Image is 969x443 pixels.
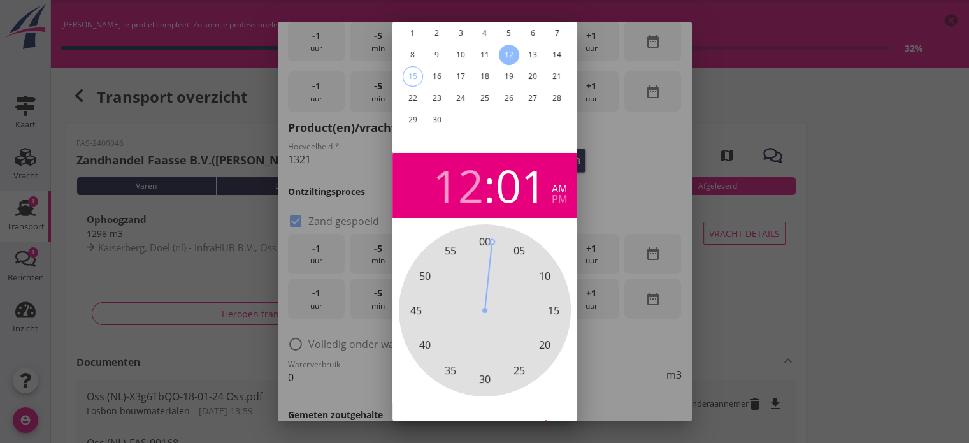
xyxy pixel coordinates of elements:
[498,23,519,43] button: 5
[521,418,557,431] div: Oké
[426,23,447,43] button: 2
[548,303,559,318] span: 15
[426,45,447,65] button: 9
[426,88,447,108] button: 23
[498,66,519,87] button: 19
[426,110,447,130] button: 30
[402,23,422,43] button: 1
[445,362,456,377] span: 35
[547,88,567,108] button: 28
[474,45,494,65] button: 11
[450,66,471,87] button: 17
[479,234,491,249] span: 00
[474,23,494,43] button: 4
[402,66,422,87] button: 15
[498,88,519,108] button: 26
[450,23,471,43] button: 3
[547,45,567,65] button: 14
[552,184,567,194] div: am
[513,243,525,258] span: 05
[522,66,543,87] button: 20
[402,110,422,130] button: 29
[538,337,550,352] span: 20
[522,23,543,43] button: 6
[496,163,547,208] div: 01
[522,45,543,65] button: 13
[474,88,494,108] button: 25
[547,23,567,43] button: 7
[450,45,471,65] button: 10
[474,66,494,87] button: 18
[538,268,550,284] span: 10
[450,88,471,108] button: 24
[419,268,431,284] span: 50
[426,66,447,87] button: 16
[402,88,422,108] button: 22
[484,163,496,208] span: :
[511,413,567,436] button: Oké
[552,194,567,204] div: pm
[403,67,422,86] div: 15
[479,372,491,387] span: 30
[410,303,422,318] span: 45
[547,66,567,87] button: 21
[433,163,484,208] div: 12
[498,45,519,65] button: 12
[402,45,422,65] button: 8
[513,362,525,377] span: 25
[419,337,431,352] span: 40
[445,243,456,258] span: 55
[522,88,543,108] button: 27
